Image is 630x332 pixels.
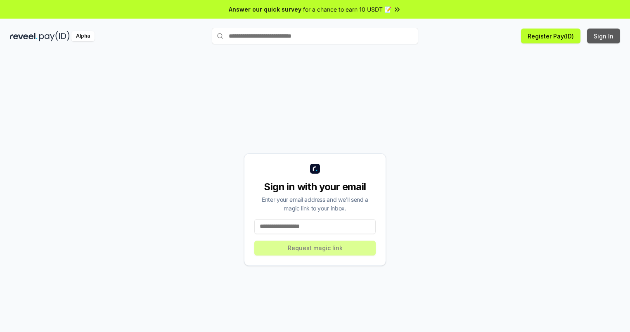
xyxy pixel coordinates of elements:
[229,5,301,14] span: Answer our quick survey
[39,31,70,41] img: pay_id
[303,5,391,14] span: for a chance to earn 10 USDT 📝
[254,195,376,213] div: Enter your email address and we’ll send a magic link to your inbox.
[71,31,95,41] div: Alpha
[10,31,38,41] img: reveel_dark
[254,180,376,193] div: Sign in with your email
[587,29,620,43] button: Sign In
[310,164,320,174] img: logo_small
[521,29,580,43] button: Register Pay(ID)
